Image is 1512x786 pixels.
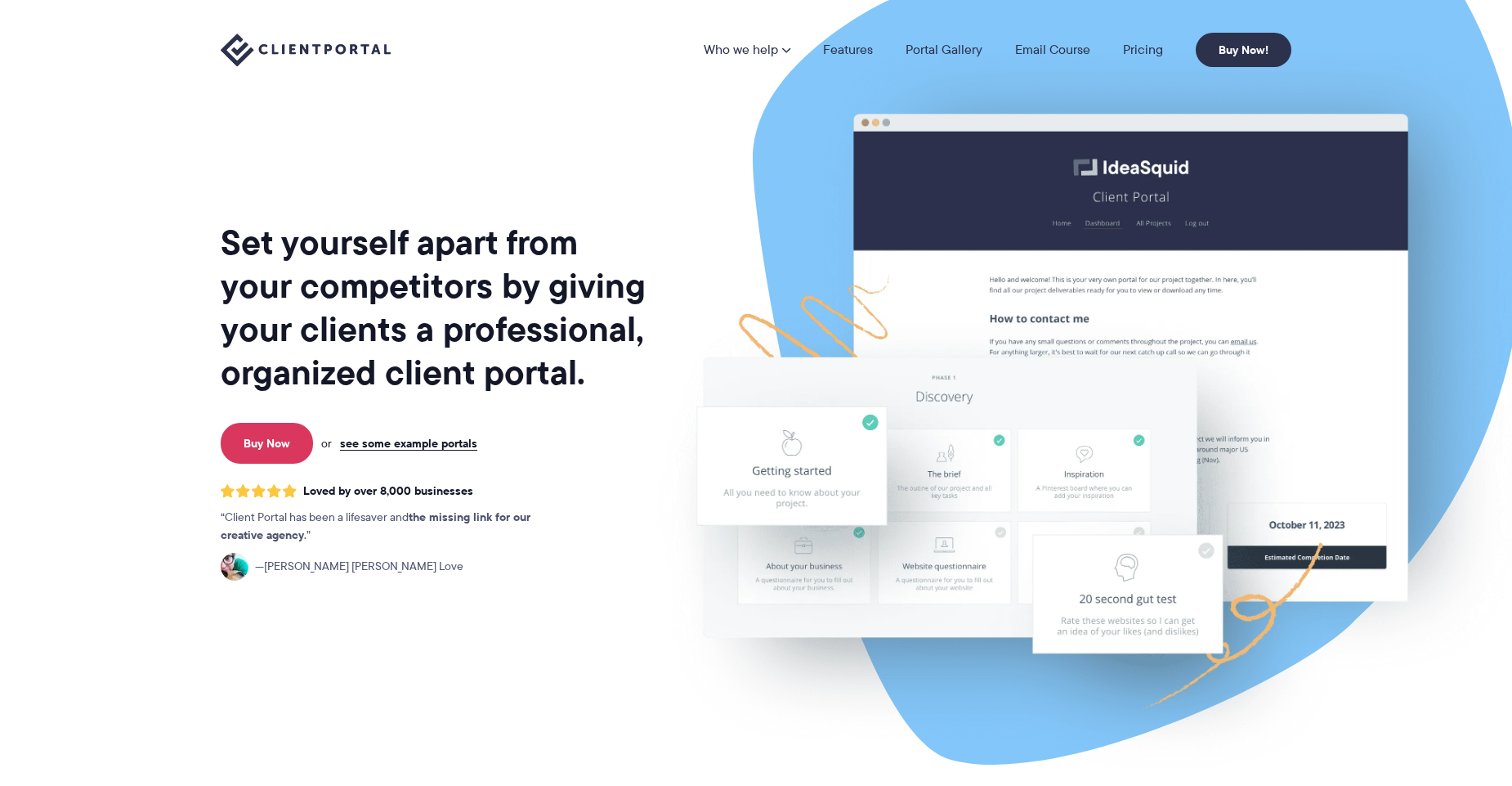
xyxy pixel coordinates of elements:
strong: the missing link for our creative agency [221,508,530,544]
span: or [321,436,332,451]
a: Portal Gallery [906,43,982,56]
span: Loved by over 8,000 businesses [303,484,473,498]
a: see some example portals [340,436,477,451]
p: Client Portal has been a lifesaver and . [221,509,564,545]
a: Pricing [1123,43,1163,56]
a: Buy Now! [1196,33,1291,67]
h1: Set yourself apart from your competitors by giving your clients a professional, organized client ... [221,221,649,394]
a: Who we help [704,43,790,56]
a: Features [823,43,873,56]
a: Email Course [1015,43,1090,56]
span: [PERSON_NAME] [PERSON_NAME] Love [255,558,463,576]
a: Buy Now [221,423,313,464]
